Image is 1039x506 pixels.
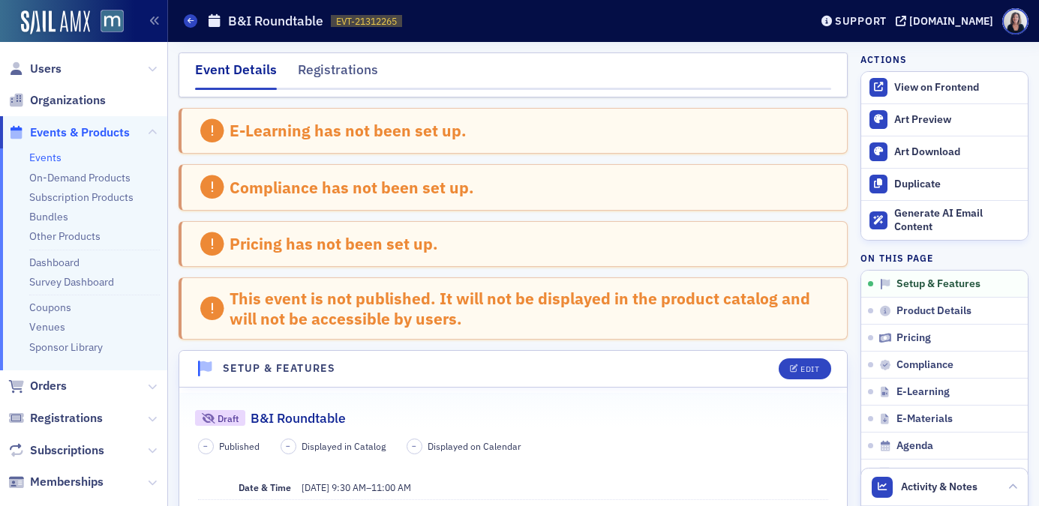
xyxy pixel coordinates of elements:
a: Orders [8,378,67,394]
time: 9:30 AM [332,481,366,493]
span: Users [30,61,62,77]
span: – [302,481,411,493]
time: 11:00 AM [371,481,411,493]
span: E-Materials [896,412,953,426]
h1: B&I Roundtable [228,12,323,30]
a: Art Download [861,136,1028,168]
a: Art Preview [861,104,1028,136]
a: Dashboard [29,256,80,269]
div: Art Preview [894,113,1020,127]
a: Other Products [29,229,101,243]
h4: On this page [860,251,1028,265]
a: Events [29,151,62,164]
button: Generate AI Email Content [861,200,1028,241]
span: Subscriptions [30,442,104,459]
button: Duplicate [861,168,1028,200]
div: Draft [195,410,245,426]
span: Compliance [896,358,953,372]
span: Published [219,439,260,453]
button: [DOMAIN_NAME] [896,16,998,26]
div: Support [835,14,887,28]
span: E-Learning [896,385,950,399]
span: Date & Time [239,481,291,493]
a: Registrations [8,410,103,427]
span: Activity & Notes [901,479,977,495]
div: Registrations [298,60,378,88]
div: Event Details [195,60,277,90]
span: Orders [30,378,67,394]
div: Edit [800,365,819,373]
div: Draft [218,415,239,423]
a: Users [8,61,62,77]
div: View on Frontend [894,81,1020,94]
span: Product Details [896,304,971,318]
h4: Actions [860,52,907,66]
span: Profile [1002,8,1028,34]
a: View on Frontend [861,72,1028,103]
a: Survey Dashboard [29,275,114,289]
img: SailAMX [101,10,124,33]
div: E-Learning has not been set up. [230,121,467,140]
span: Registrations [30,410,103,427]
span: Pricing [896,331,931,345]
span: Agenda [896,439,933,453]
a: Bundles [29,210,68,223]
a: Coupons [29,301,71,314]
a: Events & Products [8,124,130,141]
h4: Setup & Features [223,361,335,376]
span: Organizations [30,92,106,109]
div: [DOMAIN_NAME] [909,14,993,28]
img: SailAMX [21,10,90,34]
span: – [286,441,290,451]
div: Generate AI Email Content [894,207,1020,233]
div: Compliance has not been set up. [230,178,474,197]
a: Organizations [8,92,106,109]
span: Displayed in Catalog [302,439,386,453]
div: Art Download [894,145,1020,159]
span: – [412,441,416,451]
span: Events & Products [30,124,130,141]
h2: B&I Roundtable [251,409,346,428]
a: Memberships [8,474,104,490]
span: EVT-21312265 [336,15,397,28]
span: Setup & Features [896,277,980,291]
span: Purchase Restrictions [896,466,1003,480]
div: This event is not published. It will not be displayed in the product catalog and will not be acce... [230,289,831,328]
button: Edit [779,358,830,379]
span: Memberships [30,474,104,490]
a: View Homepage [90,10,124,35]
span: [DATE] [302,481,329,493]
div: Pricing has not been set up. [230,234,438,253]
a: Sponsor Library [29,340,103,354]
span: – [203,441,208,451]
div: Duplicate [894,178,1020,191]
a: Subscriptions [8,442,104,459]
a: Subscription Products [29,190,134,204]
span: Displayed on Calendar [428,439,521,453]
a: Venues [29,320,65,334]
a: On-Demand Products [29,171,131,184]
